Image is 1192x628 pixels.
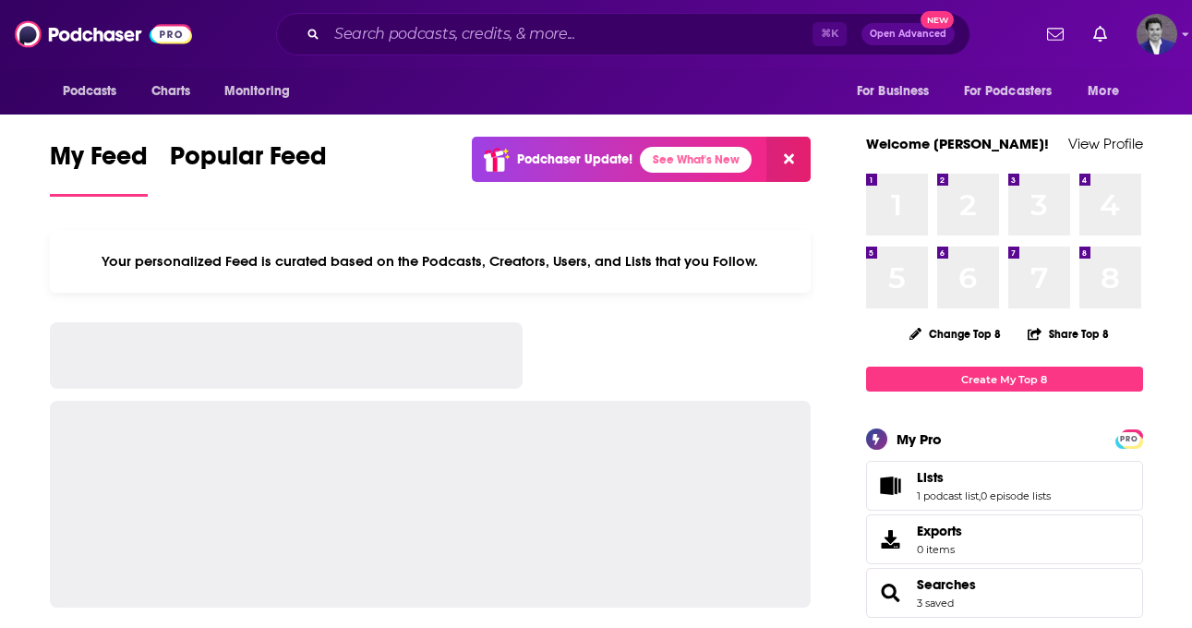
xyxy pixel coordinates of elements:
span: New [921,11,954,29]
button: open menu [1075,74,1142,109]
a: Show notifications dropdown [1086,18,1114,50]
span: For Business [857,78,930,104]
a: My Feed [50,140,148,197]
a: Show notifications dropdown [1040,18,1071,50]
span: Exports [917,523,962,539]
span: Searches [866,568,1143,618]
a: Lists [873,473,909,499]
span: Podcasts [63,78,117,104]
a: Charts [139,74,202,109]
a: See What's New [640,147,752,173]
a: Welcome [PERSON_NAME]! [866,135,1049,152]
span: Charts [151,78,191,104]
p: Podchaser Update! [517,151,632,167]
a: Searches [917,576,976,593]
span: Logged in as JasonKramer_TheCRMguy [1137,14,1177,54]
span: For Podcasters [964,78,1053,104]
span: PRO [1118,432,1140,446]
button: Open AdvancedNew [861,23,955,45]
a: Exports [866,514,1143,564]
div: Your personalized Feed is curated based on the Podcasts, Creators, Users, and Lists that you Follow. [50,230,812,293]
button: open menu [50,74,141,109]
button: Show profile menu [1137,14,1177,54]
input: Search podcasts, credits, & more... [327,19,813,49]
span: Open Advanced [870,30,946,39]
span: ⌘ K [813,22,847,46]
a: Lists [917,469,1051,486]
div: Search podcasts, credits, & more... [276,13,970,55]
span: Exports [873,526,909,552]
img: User Profile [1137,14,1177,54]
a: PRO [1118,431,1140,445]
button: Share Top 8 [1027,316,1110,352]
span: Lists [866,461,1143,511]
span: Monitoring [224,78,290,104]
a: 1 podcast list [917,489,979,502]
button: open menu [952,74,1079,109]
span: My Feed [50,140,148,183]
a: Create My Top 8 [866,367,1143,392]
a: Popular Feed [170,140,327,197]
button: open menu [211,74,314,109]
a: 0 episode lists [981,489,1051,502]
span: Popular Feed [170,140,327,183]
a: Searches [873,580,909,606]
a: 3 saved [917,597,954,610]
a: View Profile [1068,135,1143,152]
button: open menu [844,74,953,109]
div: My Pro [897,430,942,448]
span: Lists [917,469,944,486]
span: , [979,489,981,502]
button: Change Top 8 [898,322,1013,345]
img: Podchaser - Follow, Share and Rate Podcasts [15,17,192,52]
span: More [1088,78,1119,104]
span: 0 items [917,543,962,556]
